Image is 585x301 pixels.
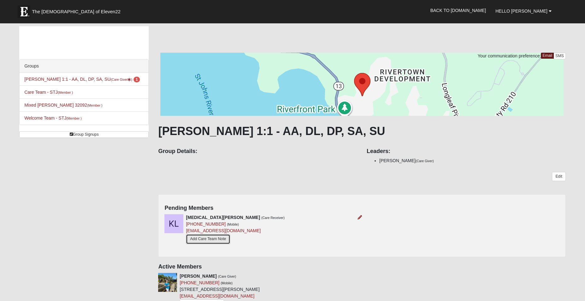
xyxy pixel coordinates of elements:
[218,274,236,278] small: (Care Giver)
[24,103,102,108] a: Mixed [PERSON_NAME] 32092(Member )
[186,228,261,233] a: [EMAIL_ADDRESS][DOMAIN_NAME]
[24,115,82,121] a: Welcome Team - STJ(Member )
[158,124,565,138] h1: [PERSON_NAME] 1:1 - AA, DL, DP, SA, SU
[20,60,148,73] div: Groups
[186,215,260,220] strong: [MEDICAL_DATA][PERSON_NAME]
[164,205,559,212] h4: Pending Members
[261,216,285,220] small: (Care Receiver)
[186,221,226,227] a: [PHONE_NUMBER]
[134,77,140,82] span: number of pending members
[478,53,541,58] span: Your communication preference:
[186,234,230,244] a: Add Care Team Note
[491,3,556,19] a: Hello [PERSON_NAME]
[18,5,30,18] img: Eleven22 logo
[553,53,566,59] a: SMS
[58,91,73,94] small: (Member )
[180,280,219,285] a: [PHONE_NUMBER]
[14,2,141,18] a: The [DEMOGRAPHIC_DATA] of Eleven22
[221,281,232,285] small: (Mobile)
[367,148,566,155] h4: Leaders:
[66,116,82,120] small: (Member )
[24,77,140,82] a: [PERSON_NAME] 1:1 - AA, DL, DP, SA, SU(Care Giver) 1
[87,103,102,107] small: (Member )
[158,263,565,270] h4: Active Members
[379,157,566,164] li: [PERSON_NAME]
[111,78,132,81] small: (Care Giver )
[426,3,491,18] a: Back to [DOMAIN_NAME]
[552,172,565,181] a: Edit
[416,159,434,163] small: (Care Giver)
[541,53,554,59] a: Email
[32,9,120,15] span: The [DEMOGRAPHIC_DATA] of Eleven22
[180,274,216,279] strong: [PERSON_NAME]
[158,148,357,155] h4: Group Details:
[496,9,548,14] span: Hello [PERSON_NAME]
[227,222,239,226] small: (Mobile)
[19,131,149,138] a: Group Signups
[24,90,73,95] a: Care Team - STJ(Member )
